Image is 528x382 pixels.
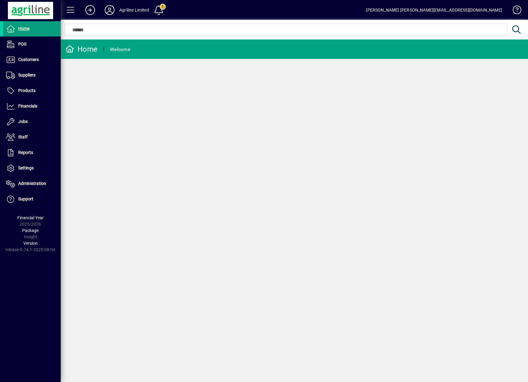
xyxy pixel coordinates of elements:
[18,135,28,139] span: Staff
[3,114,61,129] a: Jobs
[3,83,61,98] a: Products
[3,99,61,114] a: Financials
[18,165,34,170] span: Settings
[110,45,130,54] div: Welcome
[18,88,36,93] span: Products
[3,37,61,52] a: POS
[100,5,119,15] button: Profile
[17,215,44,220] span: Financial Year
[508,1,520,21] a: Knowledge Base
[18,119,28,124] span: Jobs
[18,26,29,31] span: Home
[65,44,97,54] div: Home
[80,5,100,15] button: Add
[18,42,26,46] span: POS
[3,176,61,191] a: Administration
[3,192,61,207] a: Support
[119,5,149,15] div: Agriline Limited
[18,150,33,155] span: Reports
[3,145,61,160] a: Reports
[3,52,61,67] a: Customers
[18,196,33,201] span: Support
[18,57,39,62] span: Customers
[3,68,61,83] a: Suppliers
[18,181,46,186] span: Administration
[22,228,39,233] span: Package
[18,104,37,108] span: Financials
[23,241,38,246] span: Version
[366,5,502,15] div: [PERSON_NAME] [PERSON_NAME][EMAIL_ADDRESS][DOMAIN_NAME]
[3,161,61,176] a: Settings
[3,130,61,145] a: Staff
[18,73,36,77] span: Suppliers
